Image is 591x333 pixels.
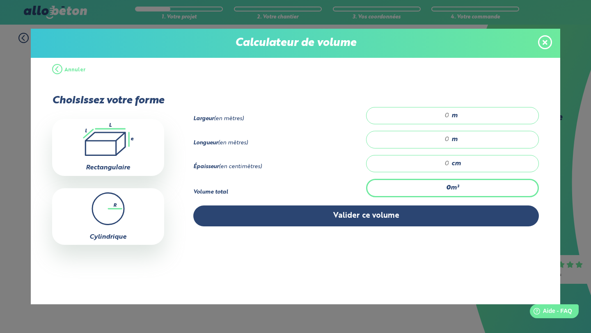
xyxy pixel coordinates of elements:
input: 0 [375,135,449,144]
span: m [451,136,458,143]
button: Annuler [52,58,86,82]
button: Valider ce volume [193,205,539,226]
strong: Volume total [193,189,228,195]
strong: Épaisseur [193,164,219,169]
label: Cylindrique [89,234,126,240]
span: m [451,112,458,119]
strong: Largeur [193,116,214,121]
strong: 0 [446,185,451,191]
input: 0 [375,112,449,120]
p: Choisissez votre forme [52,95,164,107]
iframe: Help widget launcher [518,301,582,324]
span: cm [451,160,461,167]
div: m³ [366,179,539,197]
div: (en mètres) [193,116,366,122]
div: (en centimètres) [193,164,366,170]
div: (en mètres) [193,140,366,146]
input: 0 [375,160,449,168]
label: Rectangulaire [86,164,130,171]
p: Calculateur de volume [39,37,552,50]
strong: Longueur [193,140,218,146]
